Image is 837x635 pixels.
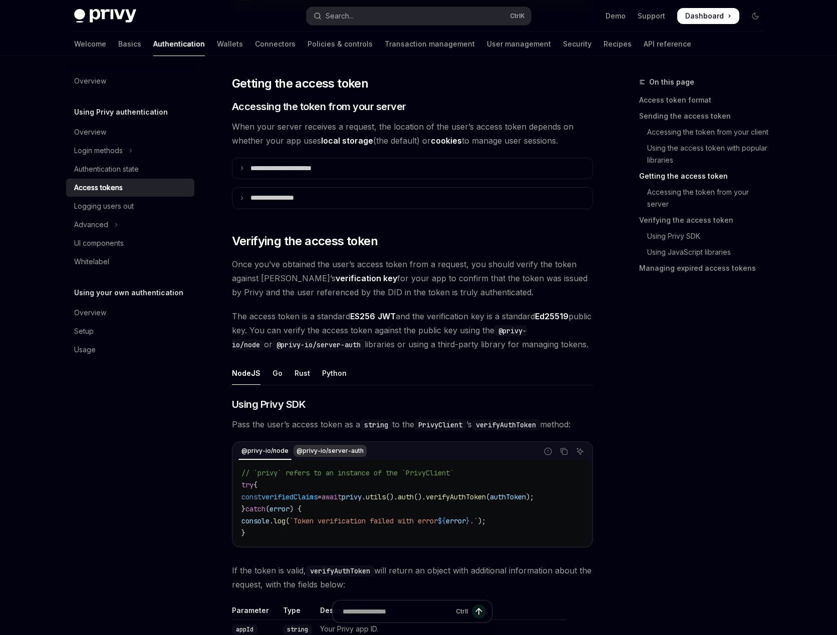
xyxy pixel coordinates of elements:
[66,123,194,141] a: Overview
[241,504,245,513] span: }
[217,32,243,56] a: Wallets
[74,287,183,299] h5: Using your own authentication
[541,445,554,458] button: Report incorrect code
[574,445,587,458] button: Ask AI
[74,344,96,356] div: Usage
[74,237,124,249] div: UI components
[426,492,486,501] span: verifyAuthToken
[487,32,551,56] a: User management
[241,468,454,477] span: // `privy` refers to an instance of the `PrivyClient`
[66,216,194,234] button: Toggle Advanced section
[431,136,462,146] strong: cookies
[685,11,724,21] span: Dashboard
[74,126,106,138] div: Overview
[66,160,194,178] a: Authentication state
[606,11,626,21] a: Demo
[74,200,134,212] div: Logging users out
[272,361,283,385] div: Go
[66,179,194,197] a: Access tokens
[74,75,106,87] div: Overview
[308,32,373,56] a: Policies & controls
[362,492,366,501] span: .
[563,32,592,56] a: Security
[385,32,475,56] a: Transaction management
[446,516,466,525] span: error
[232,309,593,351] span: The access token is a standard and the verification key is a standard public key. You can verify ...
[639,140,771,168] a: Using the access token with popular libraries
[306,565,374,576] code: verifyAuthToken
[336,273,397,283] strong: verification key
[639,228,771,244] a: Using Privy SDK
[66,234,194,252] a: UI components
[74,106,168,118] h5: Using Privy authentication
[241,480,253,489] span: try
[232,325,526,350] code: @privy-io/node
[366,492,386,501] span: utils
[232,100,406,114] span: Accessing the token from your server
[526,492,534,501] span: );
[638,11,665,21] a: Support
[265,504,269,513] span: (
[639,92,771,108] a: Access token format
[510,12,525,20] span: Ctrl K
[649,76,694,88] span: On this page
[295,361,310,385] div: Rust
[232,233,378,249] span: Verifying the access token
[472,419,540,430] code: verifyAuthToken
[639,108,771,124] a: Sending the access token
[398,492,414,501] span: auth
[66,142,194,160] button: Toggle Login methods section
[639,212,771,228] a: Verifying the access token
[604,32,632,56] a: Recipes
[269,516,273,525] span: .
[66,304,194,322] a: Overview
[232,417,593,431] span: Pass the user’s access token as a to the ’s method:
[472,604,486,618] button: Send message
[386,492,398,501] span: ().
[486,492,490,501] span: (
[639,260,771,276] a: Managing expired access tokens
[74,182,123,194] div: Access tokens
[74,163,139,175] div: Authentication state
[414,492,426,501] span: ().
[286,516,290,525] span: (
[232,120,593,148] span: When your server receives a request, the location of the user’s access token depends on whether y...
[639,168,771,184] a: Getting the access token
[639,124,771,140] a: Accessing the token from your client
[639,184,771,212] a: Accessing the token from your server
[74,32,106,56] a: Welcome
[343,600,452,622] input: Ask a question...
[466,516,470,525] span: }
[232,257,593,299] span: Once you’ve obtained the user’s access token from a request, you should verify the token against ...
[342,492,362,501] span: privy
[241,516,269,525] span: console
[245,504,265,513] span: catch
[272,339,365,350] code: @privy-io/server-auth
[118,32,141,56] a: Basics
[747,8,763,24] button: Toggle dark mode
[294,445,367,457] div: @privy-io/server-auth
[74,307,106,319] div: Overview
[360,419,392,430] code: string
[66,322,194,340] a: Setup
[326,10,354,22] div: Search...
[414,419,466,430] code: PrivyClient
[66,72,194,90] a: Overview
[322,361,347,385] div: Python
[238,445,292,457] div: @privy-io/node
[241,528,245,537] span: }
[232,397,306,411] span: Using Privy SDK
[677,8,739,24] a: Dashboard
[74,256,109,268] div: Whitelabel
[290,504,302,513] span: ) {
[74,9,136,23] img: dark logo
[255,32,296,56] a: Connectors
[490,492,526,501] span: authToken
[438,516,446,525] span: ${
[318,492,322,501] span: =
[350,311,375,322] a: ES256
[290,516,438,525] span: `Token verification failed with error
[232,563,593,591] span: If the token is valid, will return an object with additional information about the request, with ...
[241,492,261,501] span: const
[66,341,194,359] a: Usage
